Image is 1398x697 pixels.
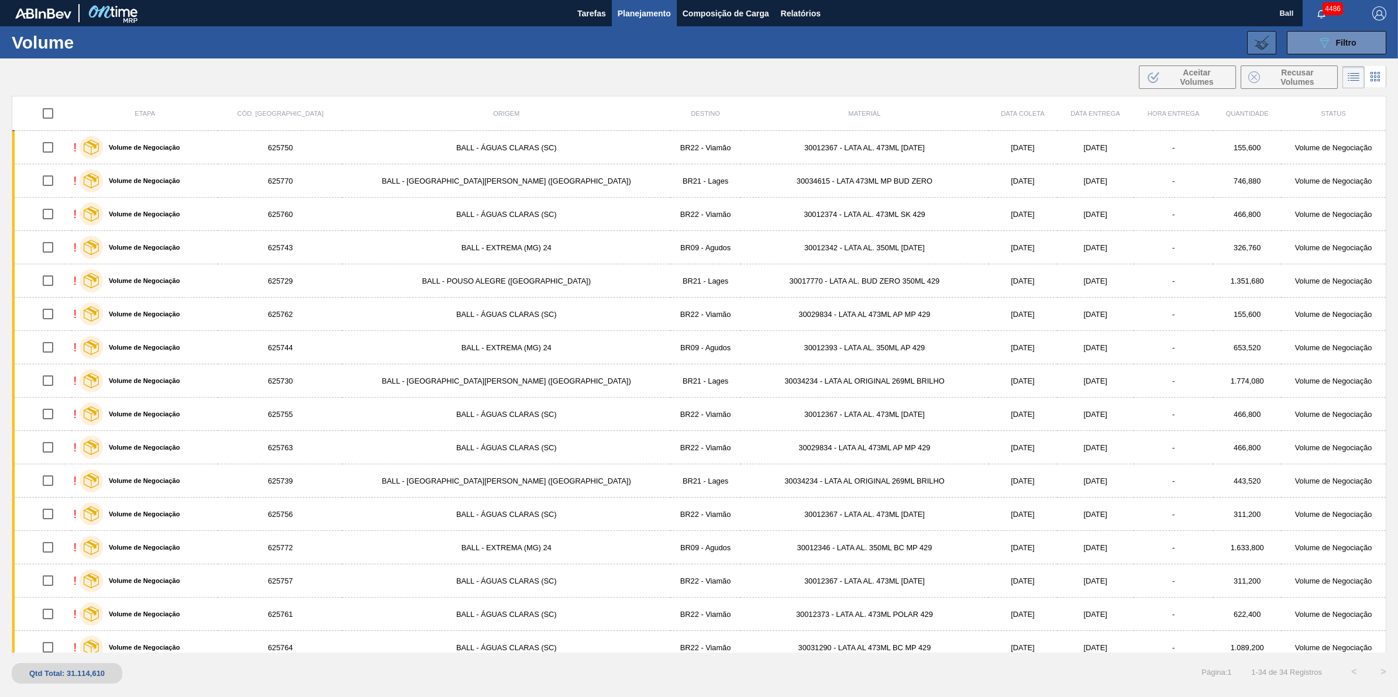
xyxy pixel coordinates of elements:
[1213,264,1281,298] td: 1.351,680
[218,498,342,531] td: 625756
[1057,498,1134,531] td: [DATE]
[670,364,741,398] td: BR21 - Lages
[1134,631,1213,664] td: -
[1247,31,1276,54] button: Importar Negociações de Volume
[12,431,1386,464] a: !Volume de Negociação625763BALL - ÁGUAS CLARAS (SC)BR22 - Viamão30029834 - LATA AL 473ML AP MP 42...
[218,564,342,598] td: 625757
[12,298,1386,331] a: !Volume de Negociação625762BALL - ÁGUAS CLARAS (SC)BR22 - Viamão30029834 - LATA AL 473ML AP MP 42...
[989,331,1058,364] td: [DATE]
[1134,364,1213,398] td: -
[342,631,670,664] td: BALL - ÁGUAS CLARAS (SC)
[12,198,1386,231] a: !Volume de Negociação625760BALL - ÁGUAS CLARAS (SC)BR22 - Viamão30012374 - LATA AL. 473ML SK 429[...
[12,364,1386,398] a: !Volume de Negociação625730BALL - [GEOGRAPHIC_DATA][PERSON_NAME] ([GEOGRAPHIC_DATA])BR21 - Lages3...
[1134,598,1213,631] td: -
[103,444,180,451] label: Volume de Negociação
[1225,110,1268,117] span: Quantidade
[670,131,741,164] td: BR22 - Viamão
[1281,264,1386,298] td: Volume de Negociação
[989,564,1058,598] td: [DATE]
[12,398,1386,431] a: !Volume de Negociação625755BALL - ÁGUAS CLARAS (SC)BR22 - Viamão30012367 - LATA AL. 473ML [DATE][...
[218,298,342,331] td: 625762
[103,577,180,584] label: Volume de Negociação
[342,431,670,464] td: BALL - ÁGUAS CLARAS (SC)
[1134,264,1213,298] td: -
[691,110,720,117] span: Destino
[670,631,741,664] td: BR22 - Viamão
[73,341,77,354] div: !
[73,208,77,221] div: !
[218,331,342,364] td: 625744
[1281,531,1386,564] td: Volume de Negociação
[1213,531,1281,564] td: 1.633,800
[1057,198,1134,231] td: [DATE]
[103,211,180,218] label: Volume de Negociação
[218,531,342,564] td: 625772
[103,410,180,417] label: Volume de Negociação
[103,344,180,351] label: Volume de Negociação
[12,331,1386,364] a: !Volume de Negociação625744BALL - EXTREMA (MG) 24BR09 - Agudos30012393 - LATA AL. 350ML AP 429[DA...
[342,564,670,598] td: BALL - ÁGUAS CLARAS (SC)
[12,36,192,49] h1: Volume
[1134,164,1213,198] td: -
[218,364,342,398] td: 625730
[12,264,1386,298] a: !Volume de Negociação625729BALL - POUSO ALEGRE ([GEOGRAPHIC_DATA])BR21 - Lages30017770 - LATA AL....
[670,198,741,231] td: BR22 - Viamão
[1057,464,1134,498] td: [DATE]
[989,431,1058,464] td: [DATE]
[1213,364,1281,398] td: 1.774,080
[103,277,180,284] label: Volume de Negociação
[741,531,989,564] td: 30012346 - LATA AL. 350ML BC MP 429
[1057,431,1134,464] td: [DATE]
[103,177,180,184] label: Volume de Negociação
[1134,431,1213,464] td: -
[741,431,989,464] td: 30029834 - LATA AL 473ML AP MP 429
[670,298,741,331] td: BR22 - Viamão
[218,164,342,198] td: 625770
[103,544,180,551] label: Volume de Negociação
[989,264,1058,298] td: [DATE]
[1213,164,1281,198] td: 746,880
[73,641,77,654] div: !
[73,274,77,288] div: !
[1134,331,1213,364] td: -
[1057,231,1134,264] td: [DATE]
[1281,464,1386,498] td: Volume de Negociação
[15,8,71,19] img: TNhmsLtSVTkK8tSr43FrP2fwEKptu5GPRR3wAAAABJRU5ErkJggg==
[218,464,342,498] td: 625739
[73,474,77,488] div: !
[741,464,989,498] td: 30034234 - LATA AL ORIGINAL 269ML BRILHO
[1070,110,1120,117] span: Data entrega
[670,598,741,631] td: BR22 - Viamão
[1281,331,1386,364] td: Volume de Negociação
[989,464,1058,498] td: [DATE]
[342,364,670,398] td: BALL - [GEOGRAPHIC_DATA][PERSON_NAME] ([GEOGRAPHIC_DATA])
[741,364,989,398] td: 30034234 - LATA AL ORIGINAL 269ML BRILHO
[73,141,77,154] div: !
[741,398,989,431] td: 30012367 - LATA AL. 473ML [DATE]
[1213,398,1281,431] td: 466,800
[218,131,342,164] td: 625750
[103,610,180,617] label: Volume de Negociação
[73,441,77,454] div: !
[73,408,77,421] div: !
[989,498,1058,531] td: [DATE]
[103,144,180,151] label: Volume de Negociação
[12,631,1386,664] a: !Volume de Negociação625764BALL - ÁGUAS CLARAS (SC)BR22 - Viamão30031290 - LATA AL 473ML BC MP 42...
[12,464,1386,498] a: !Volume de Negociação625739BALL - [GEOGRAPHIC_DATA][PERSON_NAME] ([GEOGRAPHIC_DATA])BR21 - Lages3...
[989,598,1058,631] td: [DATE]
[577,6,606,20] span: Tarefas
[989,531,1058,564] td: [DATE]
[1201,668,1231,677] span: Página : 1
[741,198,989,231] td: 30012374 - LATA AL. 473ML SK 429
[1213,298,1281,331] td: 155,600
[670,464,741,498] td: BR21 - Lages
[1281,431,1386,464] td: Volume de Negociação
[73,308,77,321] div: !
[1213,564,1281,598] td: 311,200
[989,398,1058,431] td: [DATE]
[103,477,180,484] label: Volume de Negociação
[1057,398,1134,431] td: [DATE]
[1213,231,1281,264] td: 326,760
[12,564,1386,598] a: !Volume de Negociação625757BALL - ÁGUAS CLARAS (SC)BR22 - Viamão30012367 - LATA AL. 473ML [DATE][...
[1057,631,1134,664] td: [DATE]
